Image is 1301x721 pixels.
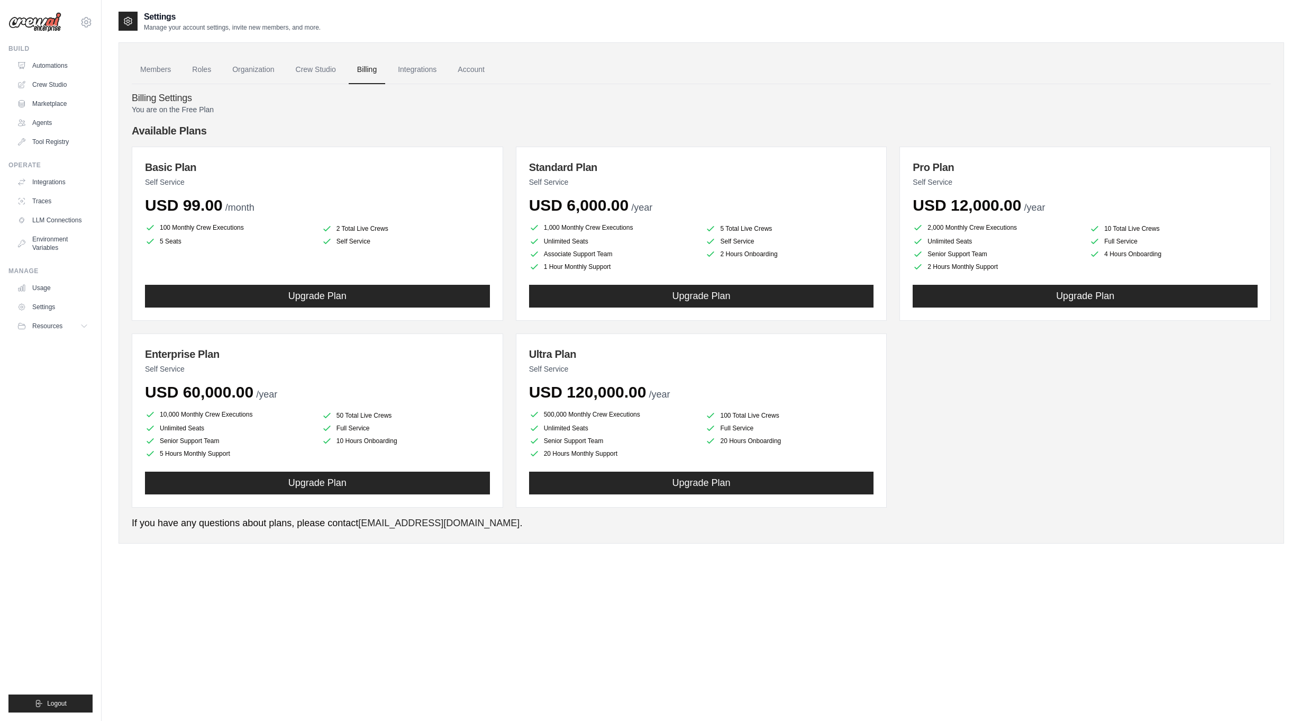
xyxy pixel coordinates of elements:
a: Integrations [389,56,445,84]
h2: Settings [144,11,321,23]
a: Settings [13,299,93,316]
a: LLM Connections [13,212,93,229]
li: Senior Support Team [529,436,697,446]
li: 20 Hours Onboarding [705,436,874,446]
span: /year [256,389,277,400]
span: USD 6,000.00 [529,196,629,214]
span: /year [1024,202,1045,213]
li: Full Service [322,423,490,434]
img: Logo [8,12,61,32]
li: Associate Support Team [529,249,697,259]
a: Crew Studio [287,56,344,84]
span: Logout [47,699,67,708]
iframe: Chat Widget [1248,670,1301,721]
li: 20 Hours Monthly Support [529,448,697,459]
li: Senior Support Team [913,249,1081,259]
li: Unlimited Seats [529,423,697,434]
a: Tool Registry [13,133,93,150]
a: Billing [349,56,385,84]
a: Usage [13,280,93,296]
p: Self Service [529,364,874,374]
a: Integrations [13,174,93,191]
li: 5 Total Live Crews [705,223,874,234]
li: Unlimited Seats [145,423,313,434]
button: Upgrade Plan [145,285,490,308]
button: Upgrade Plan [913,285,1258,308]
a: Traces [13,193,93,210]
li: 5 Seats [145,236,313,247]
a: Agents [13,114,93,131]
p: Self Service [913,177,1258,187]
li: 2,000 Monthly Crew Executions [913,221,1081,234]
div: Operate [8,161,93,169]
p: Self Service [145,177,490,187]
span: /year [649,389,670,400]
a: Marketplace [13,95,93,112]
a: [EMAIL_ADDRESS][DOMAIN_NAME] [358,518,520,528]
a: Organization [224,56,283,84]
li: 100 Total Live Crews [705,410,874,421]
button: Logout [8,695,93,713]
h4: Available Plans [132,123,1271,138]
h3: Standard Plan [529,160,874,175]
h3: Basic Plan [145,160,490,175]
li: Self Service [322,236,490,247]
span: USD 120,000.00 [529,383,647,401]
h3: Enterprise Plan [145,347,490,362]
button: Upgrade Plan [529,285,874,308]
li: 5 Hours Monthly Support [145,448,313,459]
span: USD 60,000.00 [145,383,253,401]
button: Upgrade Plan [145,472,490,494]
li: 500,000 Monthly Crew Executions [529,408,697,421]
li: 10 Hours Onboarding [322,436,490,446]
li: Self Service [705,236,874,247]
li: 4 Hours Onboarding [1089,249,1258,259]
span: /month [225,202,254,213]
a: Account [449,56,493,84]
li: 10,000 Monthly Crew Executions [145,408,313,421]
li: 2 Hours Onboarding [705,249,874,259]
a: Environment Variables [13,231,93,256]
li: Senior Support Team [145,436,313,446]
p: Manage your account settings, invite new members, and more. [144,23,321,32]
p: If you have any questions about plans, please contact . [132,516,1271,530]
span: USD 12,000.00 [913,196,1021,214]
div: Manage [8,267,93,275]
span: Resources [32,322,62,330]
p: Self Service [529,177,874,187]
button: Resources [13,318,93,335]
li: Full Service [705,423,874,434]
h4: Billing Settings [132,93,1271,104]
span: USD 99.00 [145,196,223,214]
a: Crew Studio [13,76,93,93]
li: 50 Total Live Crews [322,410,490,421]
button: Upgrade Plan [529,472,874,494]
li: 1 Hour Monthly Support [529,262,697,272]
div: Build [8,44,93,53]
li: Unlimited Seats [913,236,1081,247]
span: /year [631,202,652,213]
li: 1,000 Monthly Crew Executions [529,221,697,234]
h3: Ultra Plan [529,347,874,362]
li: 100 Monthly Crew Executions [145,221,313,234]
li: Unlimited Seats [529,236,697,247]
a: Automations [13,57,93,74]
li: Full Service [1089,236,1258,247]
a: Roles [184,56,220,84]
li: 10 Total Live Crews [1089,223,1258,234]
h3: Pro Plan [913,160,1258,175]
a: Members [132,56,179,84]
li: 2 Total Live Crews [322,223,490,234]
li: 2 Hours Monthly Support [913,262,1081,272]
p: Self Service [145,364,490,374]
p: You are on the Free Plan [132,104,1271,115]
